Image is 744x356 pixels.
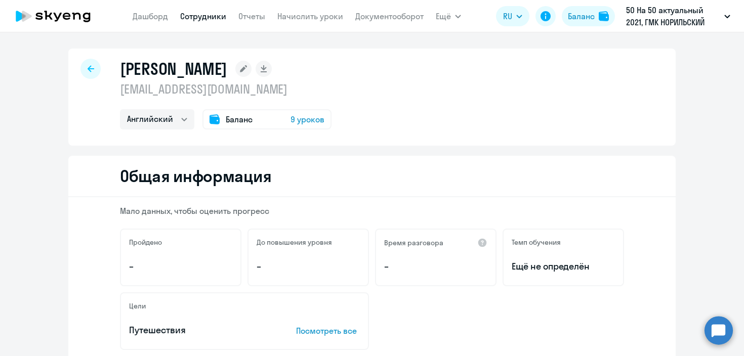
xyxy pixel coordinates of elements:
[512,260,615,273] span: Ещё не определён
[626,4,720,28] p: 50 На 50 актуальный 2021, ГМК НОРИЛЬСКИЙ НИКЕЛЬ, ПАО
[562,6,615,26] button: Балансbalance
[238,11,265,21] a: Отчеты
[120,59,227,79] h1: [PERSON_NAME]
[257,260,360,273] p: –
[120,81,332,97] p: [EMAIL_ADDRESS][DOMAIN_NAME]
[291,113,324,125] span: 9 уроков
[226,113,253,125] span: Баланс
[129,260,232,273] p: –
[436,10,451,22] span: Ещё
[512,238,561,247] h5: Темп обучения
[133,11,168,21] a: Дашборд
[180,11,226,21] a: Сотрудники
[129,324,265,337] p: Путешествия
[436,6,461,26] button: Ещё
[296,325,360,337] p: Посмотреть все
[384,238,443,247] h5: Время разговора
[129,238,162,247] h5: Пройдено
[120,205,624,216] p: Мало данных, чтобы оценить прогресс
[129,301,146,310] h5: Цели
[355,11,424,21] a: Документооборот
[120,166,271,186] h2: Общая информация
[384,260,487,273] p: –
[621,4,735,28] button: 50 На 50 актуальный 2021, ГМК НОРИЛЬСКИЙ НИКЕЛЬ, ПАО
[277,11,343,21] a: Начислить уроки
[496,6,529,26] button: RU
[257,238,332,247] h5: До повышения уровня
[599,11,609,21] img: balance
[568,10,595,22] div: Баланс
[503,10,512,22] span: RU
